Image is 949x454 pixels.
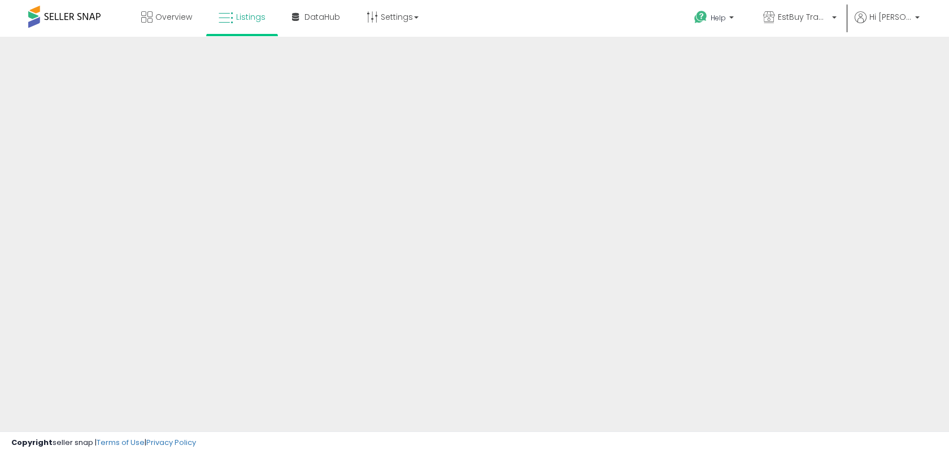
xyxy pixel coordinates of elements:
[236,11,265,23] span: Listings
[869,11,912,23] span: Hi [PERSON_NAME]
[685,2,745,37] a: Help
[694,10,708,24] i: Get Help
[146,437,196,448] a: Privacy Policy
[11,438,196,448] div: seller snap | |
[778,11,829,23] span: EstBuy Trading
[11,437,53,448] strong: Copyright
[155,11,192,23] span: Overview
[97,437,145,448] a: Terms of Use
[711,13,726,23] span: Help
[304,11,340,23] span: DataHub
[855,11,920,37] a: Hi [PERSON_NAME]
